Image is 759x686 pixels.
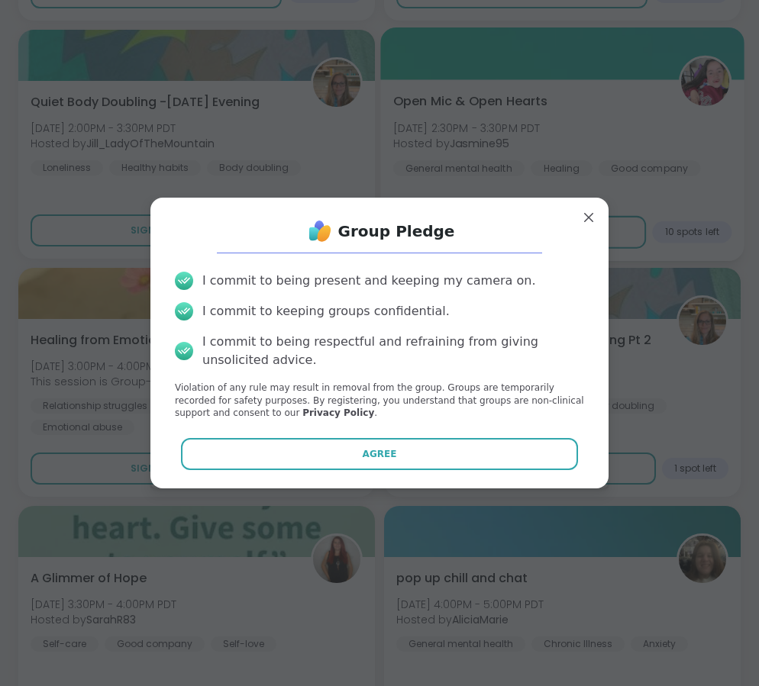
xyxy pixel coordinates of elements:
[181,438,579,470] button: Agree
[302,407,374,418] a: Privacy Policy
[363,447,397,461] span: Agree
[305,216,335,246] img: ShareWell Logo
[202,333,584,369] div: I commit to being respectful and refraining from giving unsolicited advice.
[338,221,455,242] h1: Group Pledge
[202,302,450,320] div: I commit to keeping groups confidential.
[175,382,584,420] p: Violation of any rule may result in removal from the group. Groups are temporarily recorded for s...
[202,272,535,290] div: I commit to being present and keeping my camera on.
